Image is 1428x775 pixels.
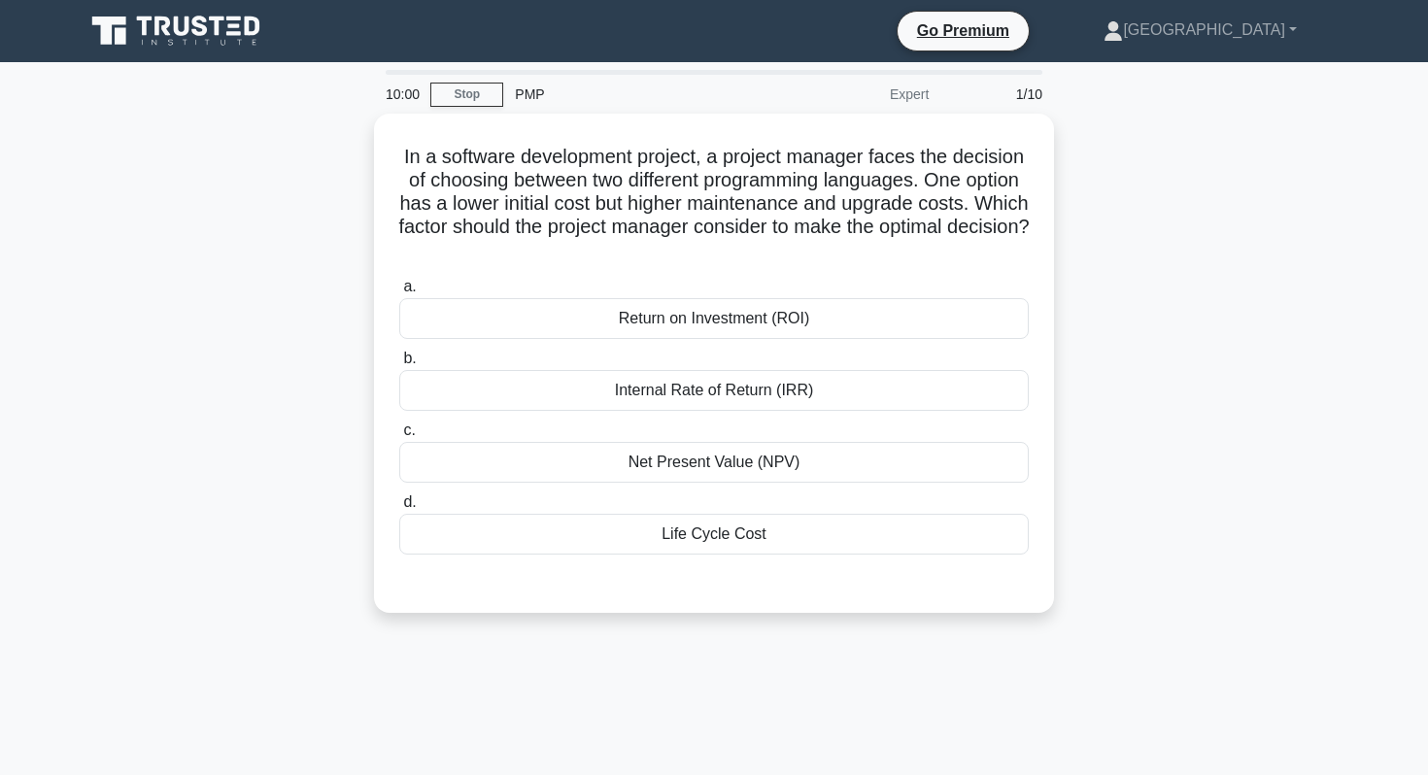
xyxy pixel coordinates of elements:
[397,145,1031,263] h5: In a software development project, a project manager faces the decision of choosing between two d...
[399,370,1029,411] div: Internal Rate of Return (IRR)
[403,350,416,366] span: b.
[430,83,503,107] a: Stop
[770,75,940,114] div: Expert
[403,278,416,294] span: a.
[905,18,1021,43] a: Go Premium
[399,442,1029,483] div: Net Present Value (NPV)
[940,75,1054,114] div: 1/10
[399,514,1029,555] div: Life Cycle Cost
[403,493,416,510] span: d.
[399,298,1029,339] div: Return on Investment (ROI)
[403,421,415,438] span: c.
[503,75,770,114] div: PMP
[374,75,430,114] div: 10:00
[1057,11,1343,50] a: [GEOGRAPHIC_DATA]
